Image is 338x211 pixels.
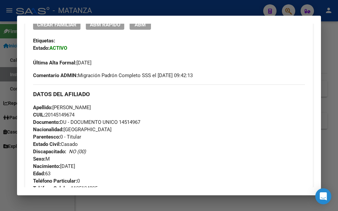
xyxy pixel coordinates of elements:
button: ABM [130,19,151,30]
strong: Apellido: [33,104,52,111]
strong: Discapacitado: [33,149,66,155]
strong: Edad: [33,171,45,177]
h3: DATOS DEL AFILIADO [33,90,305,98]
span: 1125134835 [33,185,98,191]
button: ABM Rápido [86,19,124,30]
strong: Documento: [33,119,60,125]
span: M [33,156,50,162]
strong: CUIL: [33,112,45,118]
span: Migración Padrón Completo SSS el [DATE] 09:42:13 [33,72,193,79]
span: ABM Rápido [90,22,120,28]
strong: Estado Civil: [33,141,61,147]
span: [DATE] [33,60,92,66]
span: Casado [33,141,78,147]
strong: Sexo: [33,156,45,162]
span: ABM [135,22,146,28]
strong: Teléfono Particular: [33,178,77,184]
strong: Parentesco: [33,134,60,140]
i: NO (00) [69,149,86,155]
strong: Comentario ADMIN: [33,72,78,78]
strong: Teléfono Celular: [33,185,71,191]
span: [DATE] [33,163,75,169]
div: Open Intercom Messenger [315,188,331,204]
span: Crear Familiar [37,22,76,28]
span: [GEOGRAPHIC_DATA] [33,127,112,133]
span: [PERSON_NAME] [33,104,91,111]
span: 20145149674 [33,112,74,118]
strong: Nacimiento: [33,163,60,169]
span: DU - DOCUMENTO UNICO 14514967 [33,119,140,125]
strong: Etiquetas: [33,38,55,44]
strong: ACTIVO [49,45,67,51]
span: 0 [33,178,80,184]
button: Crear Familiar [33,19,80,30]
span: 63 [33,171,50,177]
strong: Estado: [33,45,49,51]
strong: Última Alta Formal: [33,60,76,66]
strong: Nacionalidad: [33,127,63,133]
span: 0 - Titular [33,134,81,140]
